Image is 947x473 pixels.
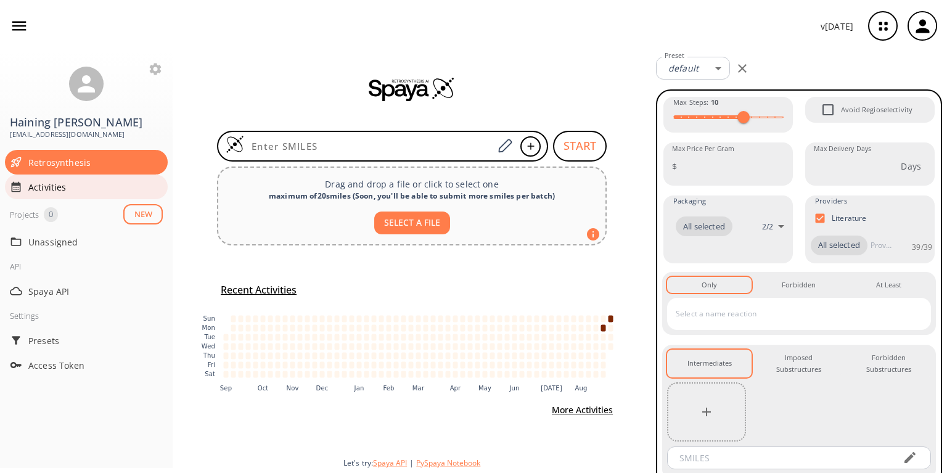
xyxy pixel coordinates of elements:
g: y-axis tick label [202,315,215,377]
div: Let's try: [343,458,646,468]
span: Access Token [28,359,163,372]
p: 39 / 39 [912,242,932,252]
span: Packaging [673,195,706,207]
span: Providers [815,195,847,207]
text: Mon [202,324,215,331]
p: $ [672,160,677,173]
text: Sat [205,371,215,377]
span: Activities [28,181,163,194]
button: At Least [847,277,931,293]
text: May [478,385,491,392]
label: Preset [665,51,684,60]
h5: Recent Activities [221,284,297,297]
button: Spaya API [373,458,407,468]
button: Imposed Substructures [756,350,841,377]
span: 0 [44,208,58,221]
text: Feb [383,385,394,392]
text: Jan [354,385,364,392]
label: Max Delivery Days [814,144,871,154]
text: Oct [258,385,269,392]
div: Forbidden Substructures [856,352,921,375]
p: Drag and drop a file or click to select one [228,178,596,191]
div: Forbidden [782,279,816,290]
input: Select a name reaction [673,304,907,324]
div: Retrosynthesis [5,150,168,175]
div: Only [702,279,717,290]
div: Projects [10,207,39,222]
button: NEW [123,204,163,224]
div: Imposed Substructures [766,352,831,375]
button: Intermediates [667,350,752,377]
button: Forbidden [756,277,841,293]
p: 2 / 2 [762,221,773,232]
p: Literature [832,213,867,223]
em: default [668,62,699,74]
div: Access Token [5,353,168,377]
button: SELECT A FILE [374,212,450,234]
div: At Least [876,279,901,290]
button: More Activities [547,399,618,422]
div: Unassigned [5,229,168,254]
div: Presets [5,328,168,353]
button: Recent Activities [216,280,301,300]
span: | [407,458,416,468]
strong: 10 [711,97,718,107]
span: [EMAIL_ADDRESS][DOMAIN_NAME] [10,129,163,140]
span: All selected [811,239,867,252]
p: v [DATE] [821,20,853,33]
label: Max Price Per Gram [672,144,734,154]
text: Apr [450,385,461,392]
text: Sep [220,385,232,392]
text: Thu [203,352,215,359]
span: Avoid Regioselectivity [841,104,912,115]
text: Sun [203,315,215,322]
span: Unassigned [28,236,163,249]
input: Enter SMILES [244,140,493,152]
span: Spaya API [28,285,163,298]
img: Logo Spaya [226,135,244,154]
span: Retrosynthesis [28,156,163,169]
input: SMILES [671,446,893,469]
button: PySpaya Notebook [416,458,480,468]
button: Forbidden Substructures [847,350,931,377]
text: Dec [316,385,329,392]
text: Aug [575,385,588,392]
text: [DATE] [541,385,562,392]
input: Provider name [867,236,895,255]
text: Jun [509,385,519,392]
div: Activities [5,175,168,199]
div: maximum of 20 smiles ( Soon, you'll be able to submit more smiles per batch ) [228,191,596,202]
text: Nov [287,385,299,392]
span: All selected [676,221,732,233]
div: Intermediates [687,358,732,369]
button: START [553,131,607,162]
span: Max Steps : [673,97,718,108]
span: Avoid Regioselectivity [815,97,841,123]
g: cell [224,315,613,377]
img: Spaya logo [369,76,455,101]
g: x-axis tick label [220,385,588,392]
text: Wed [202,343,215,350]
div: Spaya API [5,279,168,303]
span: Presets [28,334,163,347]
p: Days [901,160,921,173]
text: Tue [203,334,215,340]
button: Only [667,277,752,293]
h3: Haining [PERSON_NAME] [10,116,163,129]
text: Mar [412,385,425,392]
text: Fri [208,361,215,368]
